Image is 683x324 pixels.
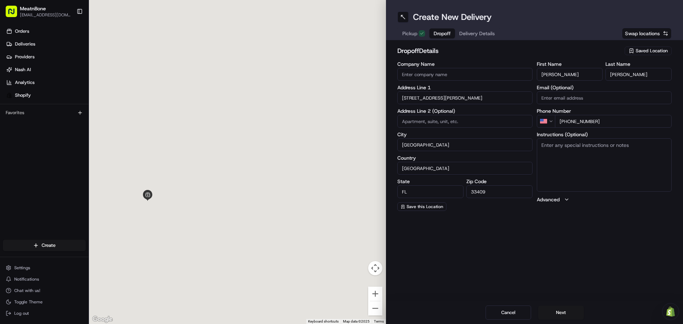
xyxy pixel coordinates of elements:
[434,30,451,37] span: Dropoff
[407,204,443,209] span: Save this Location
[42,242,55,249] span: Create
[605,62,672,67] label: Last Name
[3,274,86,284] button: Notifications
[7,28,129,40] p: Welcome 👋
[397,68,533,81] input: Enter company name
[374,319,384,323] a: Terms
[397,62,533,67] label: Company Name
[397,155,533,160] label: Country
[6,92,12,98] img: Shopify logo
[636,48,668,54] span: Saved Location
[459,30,495,37] span: Delivery Details
[4,100,57,113] a: 📗Knowledge Base
[57,100,117,113] a: 💻API Documentation
[14,276,39,282] span: Notifications
[466,179,533,184] label: Zip Code
[397,202,446,211] button: Save this Location
[402,30,417,37] span: Pickup
[14,310,29,316] span: Log out
[537,108,672,113] label: Phone Number
[67,103,114,110] span: API Documentation
[15,41,35,47] span: Deliveries
[71,121,86,126] span: Pylon
[3,308,86,318] button: Log out
[555,115,672,128] input: Enter phone number
[397,138,533,151] input: Enter city
[15,28,29,34] span: Orders
[537,91,672,104] input: Enter email address
[3,240,86,251] button: Create
[60,104,66,110] div: 💻
[3,90,89,101] a: Shopify
[397,46,620,56] h2: dropoff Details
[15,79,35,86] span: Analytics
[24,68,117,75] div: Start new chat
[14,299,43,305] span: Toggle Theme
[397,132,533,137] label: City
[537,62,603,67] label: First Name
[14,103,54,110] span: Knowledge Base
[3,3,74,20] button: MeatnBone[EMAIL_ADDRESS][DOMAIN_NAME]
[466,185,533,198] input: Enter zip code
[3,263,86,273] button: Settings
[15,92,31,99] span: Shopify
[538,306,584,320] button: Next
[486,306,531,320] button: Cancel
[397,115,533,128] input: Apartment, suite, unit, etc.
[7,7,21,21] img: Nash
[20,12,71,18] button: [EMAIL_ADDRESS][DOMAIN_NAME]
[397,91,533,104] input: Enter address
[14,265,30,271] span: Settings
[537,132,672,137] label: Instructions (Optional)
[368,287,382,301] button: Zoom in
[537,68,603,81] input: Enter first name
[397,108,533,113] label: Address Line 2 (Optional)
[91,315,114,324] img: Google
[3,77,89,88] a: Analytics
[343,319,370,323] span: Map data ©2025
[18,46,117,53] input: Clear
[3,64,89,75] a: Nash AI
[50,120,86,126] a: Powered byPylon
[397,85,533,90] label: Address Line 1
[7,104,13,110] div: 📗
[3,26,89,37] a: Orders
[537,85,672,90] label: Email (Optional)
[14,288,40,293] span: Chat with us!
[413,11,492,23] h1: Create New Delivery
[537,196,672,203] button: Advanced
[15,67,31,73] span: Nash AI
[20,5,46,12] button: MeatnBone
[24,75,90,81] div: We're available if you need us!
[91,315,114,324] a: Open this area in Google Maps (opens a new window)
[3,286,86,296] button: Chat with us!
[625,30,660,37] span: Swap locations
[308,319,339,324] button: Keyboard shortcuts
[397,185,464,198] input: Enter state
[3,51,89,63] a: Providers
[7,68,20,81] img: 1736555255976-a54dd68f-1ca7-489b-9aae-adbdc363a1c4
[397,162,533,175] input: Enter country
[3,107,86,118] div: Favorites
[3,38,89,50] a: Deliveries
[368,261,382,275] button: Map camera controls
[622,28,672,39] button: Swap locations
[121,70,129,79] button: Start new chat
[15,54,35,60] span: Providers
[605,68,672,81] input: Enter last name
[3,297,86,307] button: Toggle Theme
[537,196,560,203] label: Advanced
[397,179,464,184] label: State
[368,301,382,315] button: Zoom out
[625,46,672,56] button: Saved Location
